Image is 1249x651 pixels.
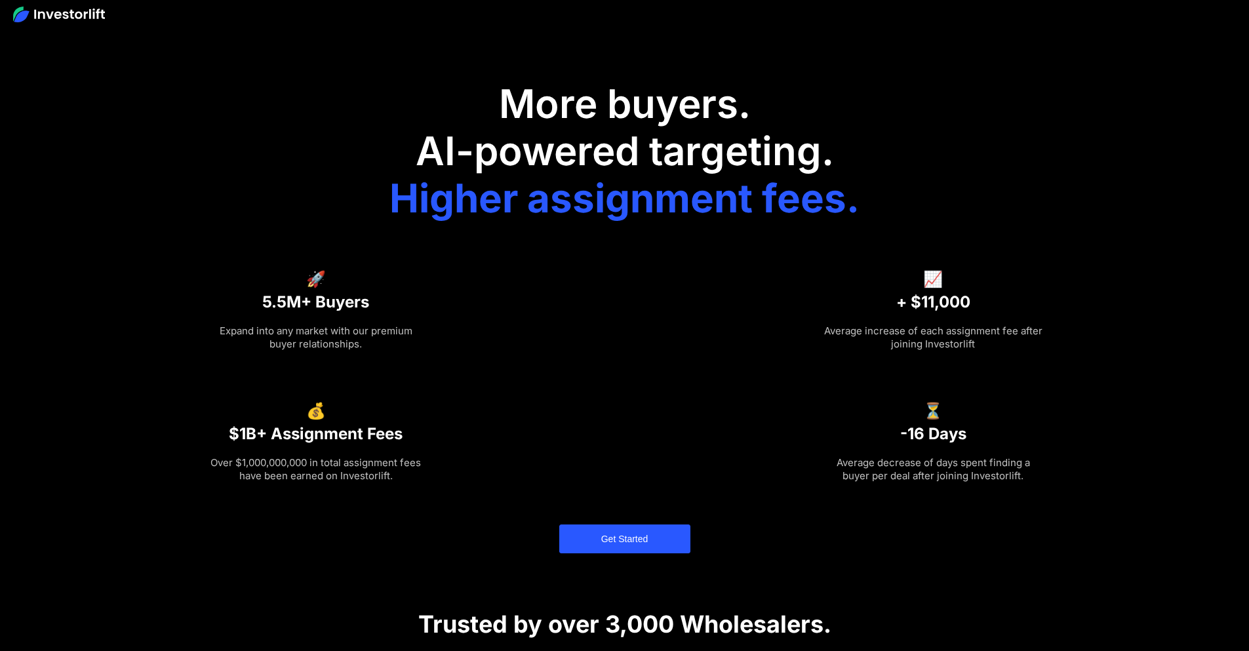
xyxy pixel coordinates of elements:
h2: Trusted by over 3,000 Wholesalers. [418,612,831,640]
div: Expand into any market with our premium buyer relationships. [205,325,427,351]
h6: 🚀 [306,273,326,286]
h3: + $11,000 [896,292,970,316]
div: Over $1,000,000,000 in total assignment fees have been earned on Investorlift. [205,456,427,483]
h3: 5.5M+ Buyers [262,292,369,316]
div: Average decrease of days spent finding a buyer per deal after joining Investorlift. [822,456,1044,483]
h3: -16 Days [900,424,966,448]
h6: ⏳ [923,404,943,418]
a: Get Started [559,524,690,553]
h1: Higher assignment fees. [389,174,860,227]
h6: 📈 [923,273,943,286]
h1: More buyers. AI-powered targeting. [389,80,860,174]
h3: $1B+ Assignment Fees [229,424,403,448]
div: Average increase of each assignment fee after joining Investorlift [822,325,1044,351]
h6: 💰 [306,404,326,418]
